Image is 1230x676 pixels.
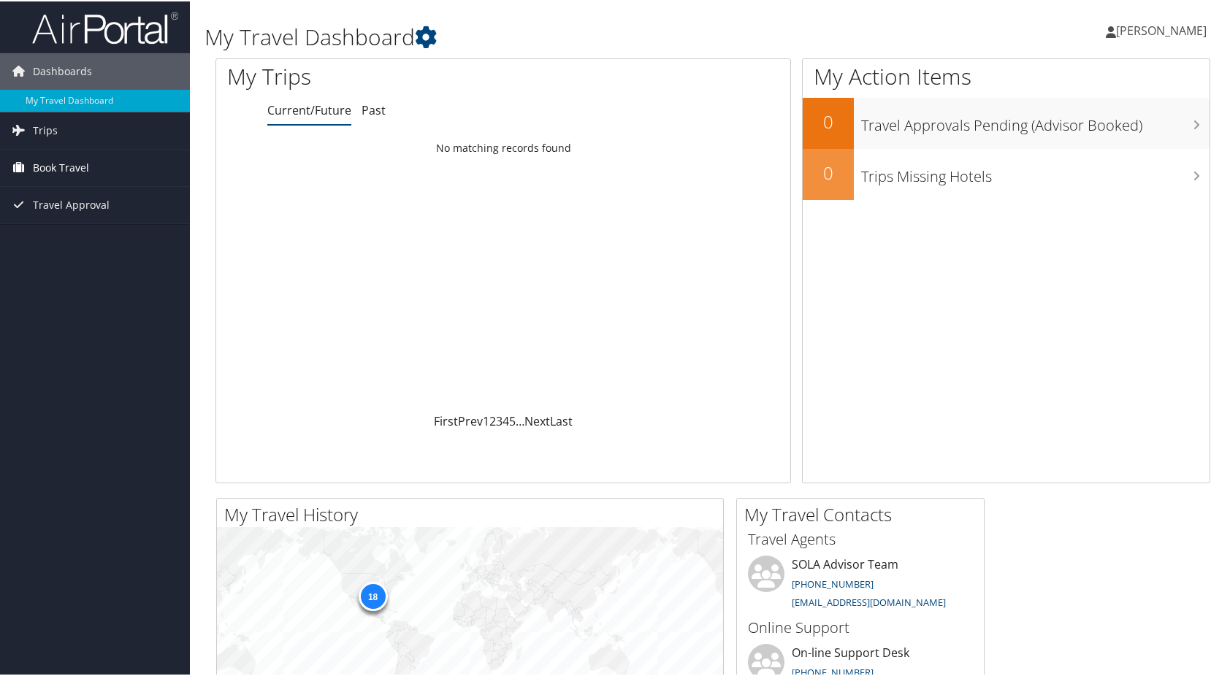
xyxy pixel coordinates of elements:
[224,501,723,526] h2: My Travel History
[362,101,386,117] a: Past
[861,158,1210,185] h3: Trips Missing Hotels
[803,147,1210,199] a: 0Trips Missing Hotels
[741,554,980,614] li: SOLA Advisor Team
[748,616,973,637] h3: Online Support
[496,412,503,428] a: 3
[792,576,874,589] a: [PHONE_NUMBER]
[516,412,524,428] span: …
[32,9,178,44] img: airportal-logo.png
[267,101,351,117] a: Current/Future
[216,134,790,160] td: No matching records found
[33,185,110,222] span: Travel Approval
[33,111,58,147] span: Trips
[861,107,1210,134] h3: Travel Approvals Pending (Advisor Booked)
[1106,7,1221,51] a: [PERSON_NAME]
[483,412,489,428] a: 1
[803,60,1210,91] h1: My Action Items
[744,501,984,526] h2: My Travel Contacts
[550,412,573,428] a: Last
[803,96,1210,147] a: 0Travel Approvals Pending (Advisor Booked)
[227,60,540,91] h1: My Trips
[458,412,483,428] a: Prev
[509,412,516,428] a: 5
[524,412,550,428] a: Next
[792,594,946,607] a: [EMAIL_ADDRESS][DOMAIN_NAME]
[1116,21,1207,37] span: [PERSON_NAME]
[803,108,854,133] h2: 0
[489,412,496,428] a: 2
[33,52,92,88] span: Dashboards
[803,159,854,184] h2: 0
[503,412,509,428] a: 4
[358,580,387,610] div: 18
[205,20,882,51] h1: My Travel Dashboard
[748,528,973,548] h3: Travel Agents
[33,148,89,185] span: Book Travel
[434,412,458,428] a: First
